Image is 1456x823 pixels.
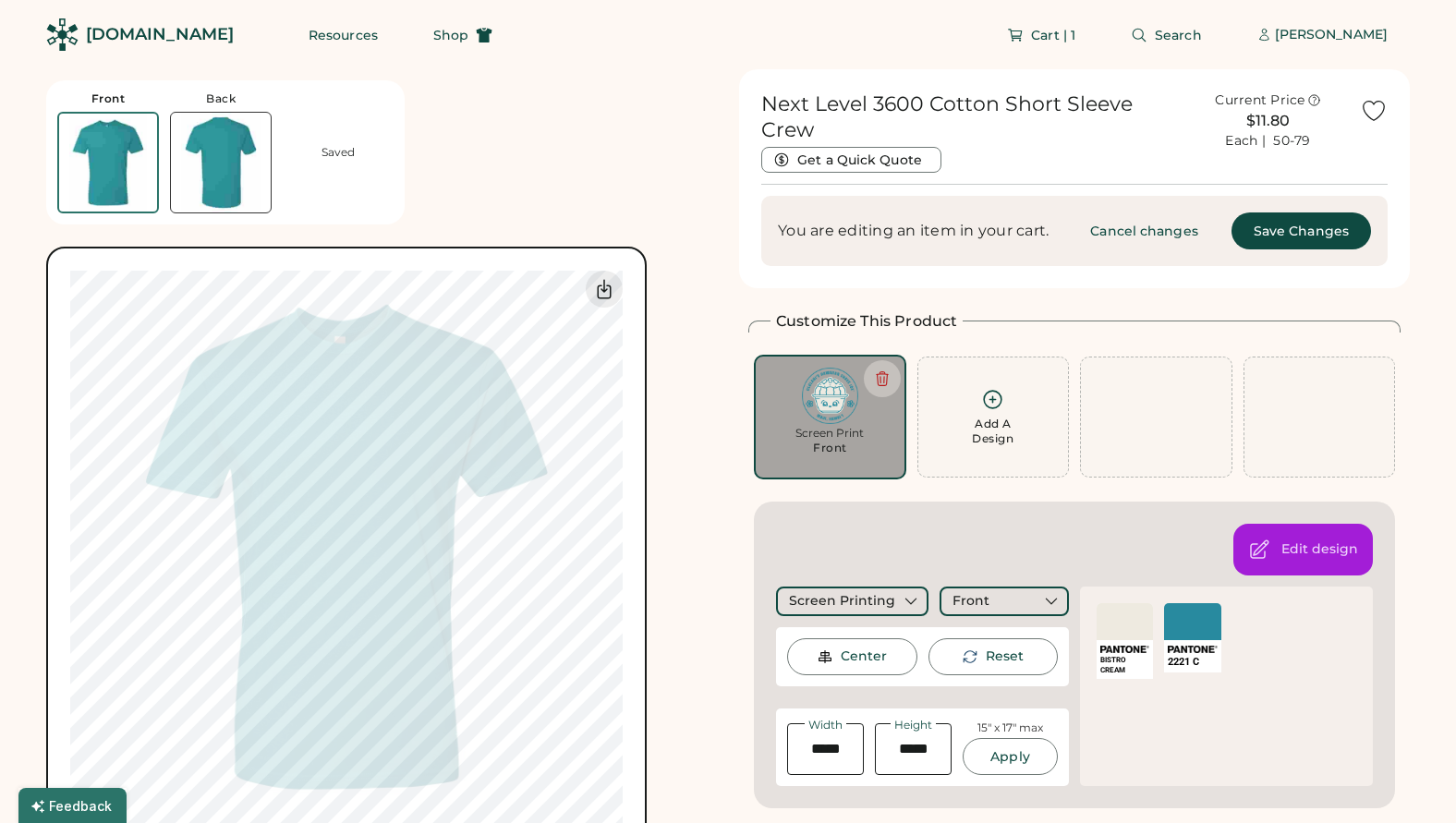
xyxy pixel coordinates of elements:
[817,648,833,665] img: Center Image Icon
[1100,646,1149,653] img: Pantone Logo
[1109,17,1224,54] button: Search
[59,114,157,212] img: Next Level 3600 Tahiti Blue Front Thumbnail
[1100,655,1149,675] div: BISTRO CREAM
[977,720,1043,736] div: 15" x 17" max
[1187,110,1349,132] div: $11.80
[963,738,1058,775] button: Apply
[778,220,1057,242] div: You are editing an item in your cart.
[952,592,989,611] div: Front
[171,113,271,212] img: Next Level 3600 Tahiti Blue Back Thumbnail
[767,426,893,441] div: Screen Print
[1281,540,1358,559] div: Open the design editor to change colors, background, and decoration method.
[1031,29,1075,42] span: Cart | 1
[813,441,847,455] div: Front
[46,18,79,51] img: Rendered Logo - Screens
[761,147,941,173] button: Get a Quick Quote
[91,91,126,106] div: Front
[411,17,515,54] button: Shop
[1215,91,1304,110] div: Current Price
[1232,212,1371,249] button: Save Changes
[761,91,1176,143] h1: Next Level 3600 Cotton Short Sleeve Crew
[864,360,901,397] button: Delete this decoration.
[206,91,236,106] div: Back
[1368,740,1448,819] iframe: Front Chat
[86,23,234,46] div: [DOMAIN_NAME]
[433,29,468,42] span: Shop
[1168,655,1217,669] div: 2221 C
[891,720,936,731] div: Height
[586,271,623,308] div: Download Front Mockup
[972,417,1013,446] div: Add A Design
[1225,132,1310,151] div: Each | 50-79
[1155,29,1202,42] span: Search
[322,145,355,160] div: Saved
[789,592,895,611] div: Screen Printing
[767,368,893,424] img: Round Logo.ai
[1168,646,1217,653] img: Pantone Logo
[986,648,1024,666] div: This will reset the rotation of the selected element to 0°.
[776,310,957,333] h2: Customize This Product
[1275,26,1388,44] div: [PERSON_NAME]
[1068,212,1219,249] button: Cancel changes
[985,17,1098,54] button: Cart | 1
[286,17,400,54] button: Resources
[841,648,887,666] div: Center
[805,720,846,731] div: Width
